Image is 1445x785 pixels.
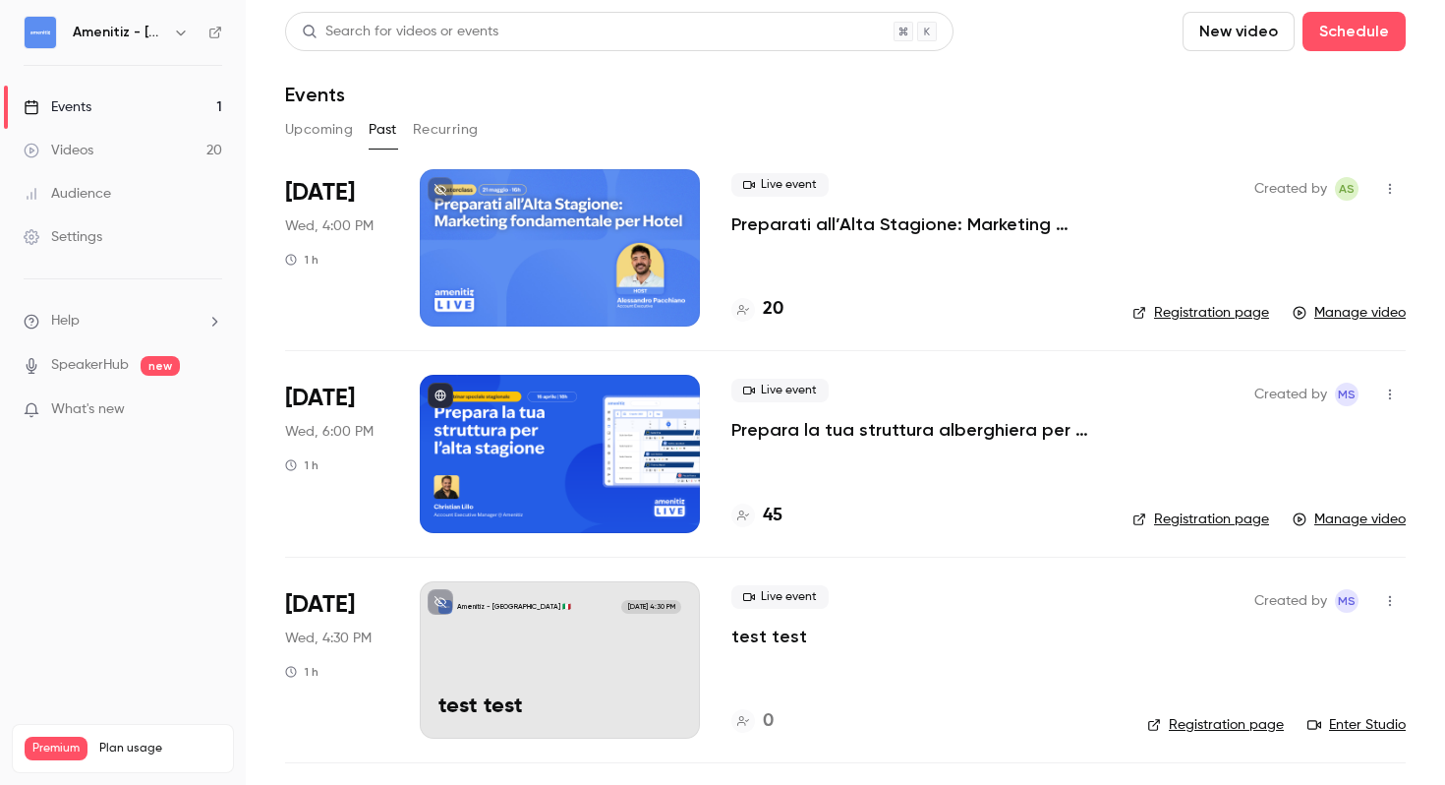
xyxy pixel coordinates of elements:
a: Enter Studio [1307,715,1406,735]
span: Plan usage [99,741,221,756]
div: Apr 16 Wed, 6:00 PM (Europe/Madrid) [285,375,388,532]
h4: 45 [763,503,782,529]
span: Maria Serra [1335,589,1358,613]
div: Audience [24,184,111,204]
a: 45 [731,503,782,529]
button: Upcoming [285,114,353,146]
span: Premium [25,737,87,760]
span: AS [1339,177,1355,201]
a: test test [731,625,807,648]
a: 0 [731,708,774,735]
span: Wed, 4:30 PM [285,629,372,648]
button: Recurring [413,114,479,146]
span: [DATE] 4:30 PM [621,600,680,614]
div: Events [24,97,91,117]
a: Manage video [1293,510,1406,529]
span: What's new [51,399,125,420]
h1: Events [285,83,345,106]
iframe: Noticeable Trigger [199,401,222,419]
div: 1 h [285,457,318,473]
a: Registration page [1132,510,1269,529]
span: Live event [731,379,829,402]
button: New video [1183,12,1295,51]
button: Schedule [1302,12,1406,51]
h6: Amenitiz - [GEOGRAPHIC_DATA] 🇮🇹 [73,23,165,42]
a: test testAmenitiz - [GEOGRAPHIC_DATA] 🇮🇹[DATE] 4:30 PMtest test [420,581,700,739]
div: 1 h [285,252,318,268]
span: Antonio Sottosanti [1335,177,1358,201]
span: Maria Serra [1335,383,1358,406]
span: [DATE] [285,177,355,209]
a: 20 [731,296,783,323]
span: Live event [731,585,829,609]
span: Help [51,311,80,332]
span: new [141,356,180,376]
span: Wed, 6:00 PM [285,422,374,442]
a: Registration page [1132,303,1269,323]
span: MS [1338,589,1356,613]
span: Live event [731,173,829,197]
li: help-dropdown-opener [24,311,222,332]
span: MS [1338,383,1356,406]
h4: 20 [763,296,783,323]
h4: 0 [763,708,774,735]
a: SpeakerHub [51,355,129,376]
span: [DATE] [285,383,355,414]
a: Preparati all’Alta Stagione: Marketing fondamentale per Hotel [731,212,1101,236]
span: Created by [1254,589,1327,613]
p: test test [438,694,681,720]
a: Prepara la tua struttura alberghiera per l’alta stagione [731,418,1101,442]
div: Search for videos or events [302,22,498,42]
div: May 21 Wed, 4:00 PM (Europe/Madrid) [285,169,388,327]
span: [DATE] [285,589,355,621]
div: Settings [24,227,102,247]
div: Videos [24,141,93,160]
span: Created by [1254,177,1327,201]
span: Wed, 4:00 PM [285,216,374,236]
a: Manage video [1293,303,1406,323]
img: Amenitiz - Italia 🇮🇹 [25,17,56,48]
button: Past [369,114,397,146]
span: Created by [1254,383,1327,406]
div: 1 h [285,664,318,680]
a: Registration page [1147,715,1284,735]
div: Apr 16 Wed, 4:30 PM (Europe/Madrid) [285,581,388,739]
p: Amenitiz - [GEOGRAPHIC_DATA] 🇮🇹 [457,602,571,612]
